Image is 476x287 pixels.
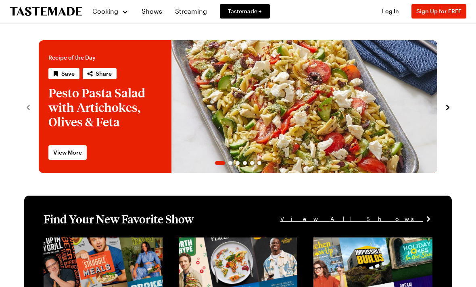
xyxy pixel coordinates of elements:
button: Sign Up for FREE [411,4,466,19]
button: navigate to next item [444,102,452,111]
a: View full content for [object Object] [44,238,154,246]
span: Go to slide 2 [228,161,232,165]
button: Cooking [92,2,129,21]
span: Go to slide 6 [257,161,261,165]
button: Save recipe [48,68,79,79]
a: View full content for [object Object] [179,238,289,246]
a: View full content for [object Object] [313,238,424,246]
span: Go to slide 3 [236,161,240,165]
span: Cooking [92,7,118,15]
a: Tastemade + [220,4,270,19]
button: navigate to previous item [24,102,32,111]
span: Go to slide 1 [215,161,225,165]
a: To Tastemade Home Page [10,7,82,16]
button: Share [83,68,117,79]
span: Sign Up for FREE [416,8,461,14]
div: 1 / 6 [39,40,437,173]
h1: Find Your New Favorite Show [44,212,194,226]
a: View All Shows [280,215,432,223]
span: Go to slide 4 [243,161,247,165]
span: View More [53,149,82,157]
span: Tastemade + [228,7,262,15]
a: View More [48,145,87,160]
button: Log In [374,7,407,15]
span: Share [96,70,112,78]
span: Save [61,70,75,78]
span: Go to slide 5 [250,161,254,165]
span: View All Shows [280,215,423,223]
span: Log In [382,8,399,14]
